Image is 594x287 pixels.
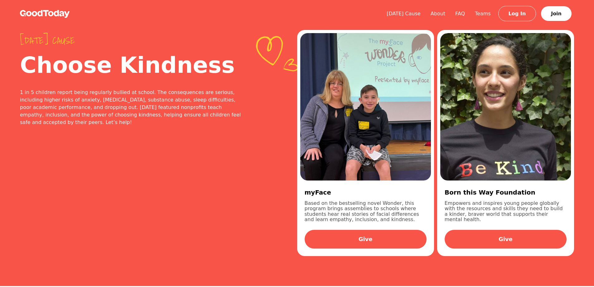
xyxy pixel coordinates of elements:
img: d3617426-5f82-443a-8fc1-cbe378513f6f.jpg [300,33,431,181]
p: Based on the bestselling novel Wonder, this program brings assemblies to schools where students h... [305,200,427,222]
h2: Choose Kindness [20,54,247,76]
img: GoodToday [20,10,70,18]
span: [DATE] cause [20,35,247,46]
a: Log In [498,6,536,21]
div: 1 in 5 children report being regularly bullied at school. The consequences are serious, including... [20,89,247,126]
a: About [426,11,450,17]
a: Join [541,6,572,21]
a: [DATE] Cause [382,11,426,17]
a: Teams [470,11,496,17]
h3: Born this Way Foundation [445,188,567,197]
h3: myFace [305,188,427,197]
a: FAQ [450,11,470,17]
img: 090420134221Email%20Template%20-%20CharityA.jpg [440,33,571,181]
a: Give [445,230,567,249]
p: Empowers and inspires young people globally with the resources and skills they need to build a ki... [445,200,567,222]
a: Give [305,230,427,249]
